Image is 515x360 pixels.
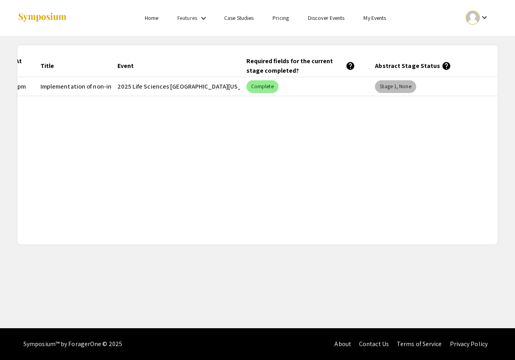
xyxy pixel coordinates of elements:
[6,324,34,354] iframe: Chat
[246,56,356,75] div: Required fields for the current stage completed?
[457,9,498,27] button: Expand account dropdown
[40,82,370,91] span: Implementation of non-invasive brain stimulation therapies for major [MEDICAL_DATA] in [MEDICAL_D...
[17,12,67,23] img: Symposium by ForagerOne
[40,61,54,71] div: Title
[442,61,451,71] mat-icon: help
[23,328,122,360] div: Symposium™ by ForagerOne © 2025
[246,80,279,93] mat-chip: Complete
[397,340,442,348] a: Terms of Service
[117,61,134,71] div: Event
[369,55,498,77] mat-header-cell: Abstract Stage Status
[308,14,345,21] a: Discover Events
[375,80,416,93] mat-chip: Stage 1, None
[111,77,240,96] mat-cell: 2025 Life Sciences [GEOGRAPHIC_DATA][US_STATE] STEM Undergraduate Symposium
[117,61,141,71] div: Event
[273,14,289,21] a: Pricing
[334,340,351,348] a: About
[450,340,488,348] a: Privacy Policy
[40,61,61,71] div: Title
[199,14,208,23] mat-icon: Expand Features list
[346,61,355,71] mat-icon: help
[363,14,386,21] a: My Events
[480,13,489,22] mat-icon: Expand account dropdown
[246,56,363,75] div: Required fields for the current stage completed?help
[177,14,197,21] a: Features
[145,14,158,21] a: Home
[224,14,254,21] a: Case Studies
[359,340,389,348] a: Contact Us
